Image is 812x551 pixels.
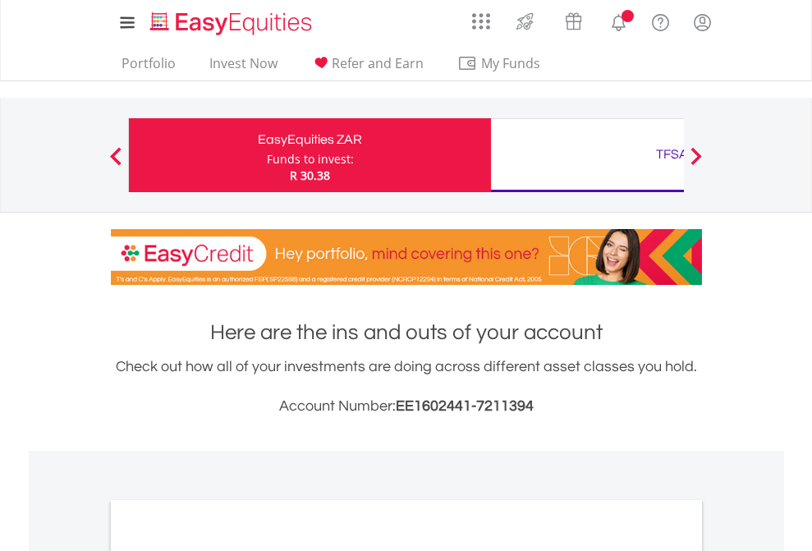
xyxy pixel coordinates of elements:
img: thrive-v2.svg [512,8,539,34]
a: Home page [144,4,319,37]
img: EasyCredit Promotion Banner [111,229,702,285]
a: FAQ's and Support [640,4,681,37]
a: My Profile [681,4,723,40]
div: Funds to invest: [267,151,354,168]
img: EasyEquities_Logo.png [147,10,319,37]
span: Refer and Earn [332,54,424,72]
img: vouchers-v2.svg [560,8,587,34]
a: Notifications [598,4,640,37]
h3: Account Number: [111,395,702,418]
h1: Here are the ins and outs of your account [111,318,702,347]
a: Refer and Earn [305,55,430,80]
span: R 30.38 [290,168,330,183]
img: grid-menu-icon.svg [472,12,490,30]
button: Next [680,155,713,172]
a: Portfolio [115,55,182,80]
div: EasyEquities ZAR [139,128,481,151]
a: Vouchers [549,4,598,34]
a: AppsGrid [461,4,501,30]
a: Invest Now [203,55,284,80]
button: Previous [99,155,132,172]
span: EE1602441-7211394 [396,398,534,414]
span: My Funds [457,53,565,74]
div: Check out how all of your investments are doing across different asset classes you hold. [111,356,702,418]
